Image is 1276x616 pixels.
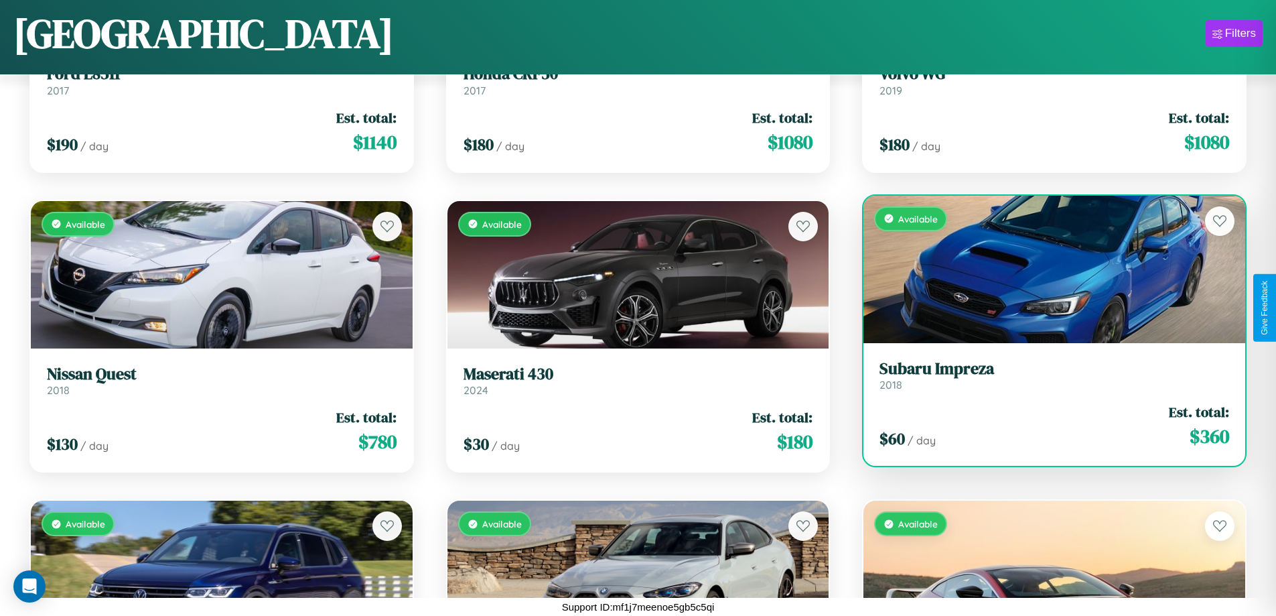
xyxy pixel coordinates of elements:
span: / day [912,139,940,153]
span: / day [80,439,109,452]
a: Ford L85112017 [47,64,397,97]
span: / day [80,139,109,153]
h3: Maserati 430 [464,365,813,384]
button: Filters [1206,20,1263,47]
span: $ 30 [464,433,489,455]
span: $ 180 [777,428,812,455]
span: Available [66,518,105,530]
span: $ 780 [358,428,397,455]
div: Open Intercom Messenger [13,570,46,603]
h3: Honda CRF50 [464,64,813,84]
a: Volvo WG2019 [879,64,1229,97]
span: $ 190 [47,133,78,156]
a: Subaru Impreza2018 [879,359,1229,392]
span: $ 180 [464,133,494,156]
span: $ 60 [879,428,905,450]
div: Filters [1225,27,1256,40]
a: Honda CRF502017 [464,64,813,97]
span: Est. total: [1169,402,1229,422]
p: Support ID: mf1j7meenoe5gb5c5qi [562,598,715,616]
span: Est. total: [752,408,812,427]
span: / day [496,139,524,153]
span: Available [482,219,522,230]
span: / day [492,439,520,452]
span: 2017 [464,84,486,97]
span: Available [66,219,105,230]
span: Est. total: [1169,108,1229,127]
span: 2018 [879,378,902,391]
span: Est. total: [752,108,812,127]
h3: Nissan Quest [47,365,397,384]
span: Available [898,213,938,225]
div: Give Feedback [1260,281,1269,335]
h1: [GEOGRAPHIC_DATA] [13,6,394,61]
h3: Ford L8511 [47,64,397,84]
span: 2019 [879,84,902,97]
span: / day [908,434,936,447]
span: Available [482,518,522,530]
span: 2017 [47,84,69,97]
span: Est. total: [336,108,397,127]
a: Nissan Quest2018 [47,365,397,397]
h3: Volvo WG [879,64,1229,84]
h3: Subaru Impreza [879,359,1229,379]
span: $ 130 [47,433,78,455]
span: $ 1080 [1184,129,1229,156]
a: Maserati 4302024 [464,365,813,397]
span: $ 1080 [768,129,812,156]
span: $ 360 [1190,423,1229,450]
span: Available [898,518,938,530]
span: $ 1140 [353,129,397,156]
span: Est. total: [336,408,397,427]
span: 2024 [464,383,488,397]
span: $ 180 [879,133,910,156]
span: 2018 [47,383,70,397]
